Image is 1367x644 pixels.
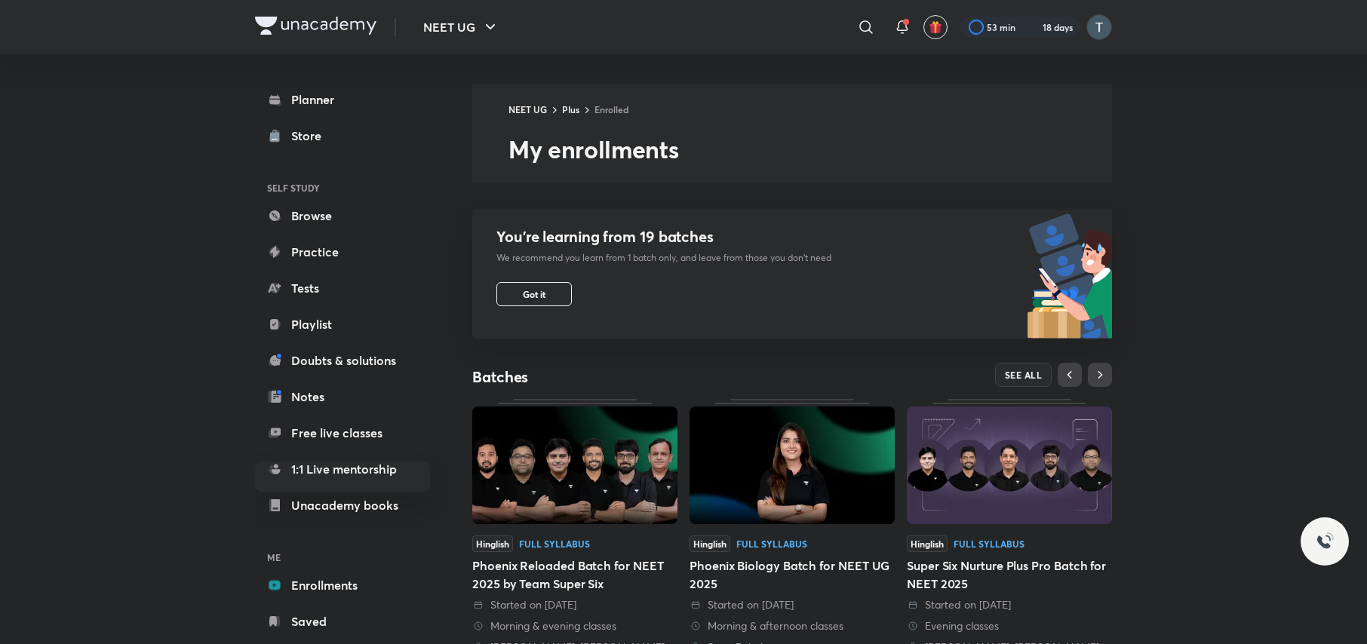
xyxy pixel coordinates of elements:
a: Tests [255,273,430,303]
a: Unacademy books [255,490,430,520]
div: Full Syllabus [736,539,807,548]
div: Store [291,127,330,145]
img: Company Logo [255,17,376,35]
a: Playlist [255,309,430,339]
a: Browse [255,201,430,231]
h6: SELF STUDY [255,175,430,201]
img: avatar [929,20,942,34]
div: Phoenix Reloaded Batch for NEET 2025 by Team Super Six [472,557,677,593]
div: Evening classes [907,618,1112,633]
a: Practice [255,237,430,267]
img: ttu [1316,532,1334,550]
img: tanistha Dey [1086,14,1112,40]
h4: Batches [472,367,792,387]
div: Super Six Nurture Plus Pro Batch for NEET 2025 [907,557,1112,593]
img: batch [1027,210,1112,339]
a: Company Logo [255,17,376,38]
a: Store [255,121,430,151]
a: 1:1 Live mentorship [255,454,430,484]
span: Hinglish [472,535,513,552]
div: Started on 15 Jul 2023 [907,597,1112,612]
button: avatar [923,15,948,39]
div: Morning & evening classes [472,618,677,633]
h4: You’re learning from 19 batches [496,228,831,246]
a: Enrolled [594,103,628,115]
div: Full Syllabus [519,539,590,548]
a: Saved [255,606,430,636]
span: SEE ALL [1005,370,1043,380]
span: Got it [523,288,545,300]
div: Morning & afternoon classes [690,618,895,633]
a: Notes [255,382,430,412]
div: Phoenix Biology Batch for NEET UG 2025 [690,557,895,593]
h6: ME [255,544,430,570]
a: Free live classes [255,418,430,448]
span: Hinglish [907,535,948,552]
a: Plus [562,103,579,115]
img: Thumbnail [690,406,895,524]
a: Enrollments [255,570,430,600]
button: Got it [496,282,572,306]
button: SEE ALL [995,363,1052,387]
div: Started on 22 May 2024 [472,597,677,612]
a: Planner [255,84,430,115]
img: Thumbnail [472,406,677,524]
span: Hinglish [690,535,730,552]
img: Thumbnail [907,406,1112,524]
h2: My enrollments [508,134,1112,164]
a: NEET UG [508,103,547,115]
div: Full Syllabus [954,539,1024,548]
div: Started on 14 Oct 2024 [690,597,895,612]
button: NEET UG [414,12,508,42]
a: Doubts & solutions [255,345,430,376]
img: streak [1024,20,1040,35]
p: We recommend you learn from 1 batch only, and leave from those you don’t need [496,252,831,264]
